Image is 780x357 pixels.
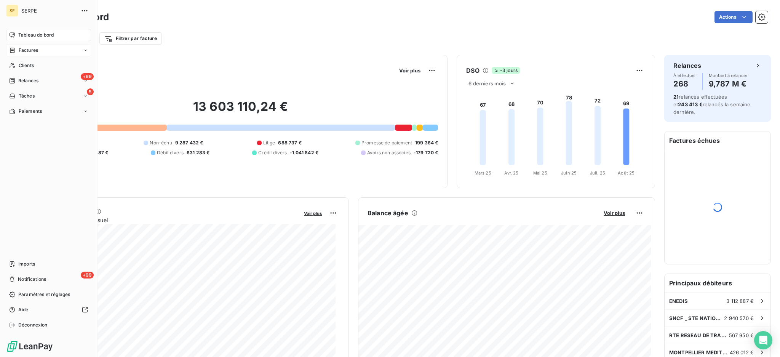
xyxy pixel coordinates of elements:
[43,99,438,122] h2: 13 603 110,24 €
[19,108,42,115] span: Paiements
[99,32,162,45] button: Filtrer par facture
[18,32,54,38] span: Tableau de bord
[665,274,770,292] h6: Principaux débiteurs
[18,77,38,84] span: Relances
[669,315,724,321] span: SNCF _ STE NATIONALE
[601,210,627,216] button: Voir plus
[18,306,29,313] span: Aide
[6,90,91,102] a: 5Tâches
[618,170,635,176] tspan: Août 25
[367,149,411,156] span: Avoirs non associés
[475,170,491,176] tspan: Mars 25
[729,332,754,338] span: 567 950 €
[466,66,479,75] h6: DSO
[397,67,423,74] button: Voir plus
[81,272,94,279] span: +99
[669,298,688,304] span: ENEDIS
[87,88,94,95] span: 5
[18,261,35,267] span: Imports
[302,210,324,216] button: Voir plus
[18,276,46,283] span: Notifications
[730,349,754,355] span: 426 012 €
[714,11,753,23] button: Actions
[6,59,91,72] a: Clients
[724,315,754,321] span: 2 940 570 €
[6,340,53,352] img: Logo LeanPay
[468,80,506,86] span: 6 derniers mois
[669,332,729,338] span: RTE RESEAU DE TRANSPORT ELECTRICITE
[709,73,748,78] span: Montant à relancer
[726,298,754,304] span: 3 112 887 €
[754,331,772,349] div: Open Intercom Messenger
[415,139,438,146] span: 199 364 €
[290,149,318,156] span: -1 041 842 €
[187,149,209,156] span: 631 283 €
[6,5,18,17] div: SE
[278,139,301,146] span: 688 737 €
[399,67,420,74] span: Voir plus
[673,78,696,90] h4: 268
[6,44,91,56] a: Factures
[673,61,701,70] h6: Relances
[81,73,94,80] span: +99
[150,139,172,146] span: Non-échu
[673,94,751,115] span: relances effectuées et relancés la semaine dernière.
[665,131,770,150] h6: Factures échues
[18,322,48,328] span: Déconnexion
[414,149,438,156] span: -179 720 €
[19,47,38,54] span: Factures
[43,216,299,224] span: Chiffre d'affaires mensuel
[361,139,412,146] span: Promesse de paiement
[590,170,605,176] tspan: Juil. 25
[258,149,287,156] span: Crédit divers
[21,8,76,14] span: SERPE
[6,29,91,41] a: Tableau de bord
[6,288,91,301] a: Paramètres et réglages
[175,139,203,146] span: 9 287 432 €
[6,258,91,270] a: Imports
[561,170,577,176] tspan: Juin 25
[669,349,730,355] span: MONTPELLIER MEDITERRANEE METROPOLE
[19,93,35,99] span: Tâches
[19,62,34,69] span: Clients
[673,73,696,78] span: À effectuer
[533,170,547,176] tspan: Mai 25
[304,211,322,216] span: Voir plus
[604,210,625,216] span: Voir plus
[157,149,184,156] span: Débit divers
[492,67,520,74] span: -3 jours
[6,304,91,316] a: Aide
[6,75,91,87] a: +99Relances
[18,291,70,298] span: Paramètres et réglages
[678,101,702,107] span: 243 413 €
[6,105,91,117] a: Paiements
[263,139,275,146] span: Litige
[505,170,519,176] tspan: Avr. 25
[673,94,679,100] span: 21
[709,78,748,90] h4: 9,787 M €
[368,208,408,218] h6: Balance âgée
